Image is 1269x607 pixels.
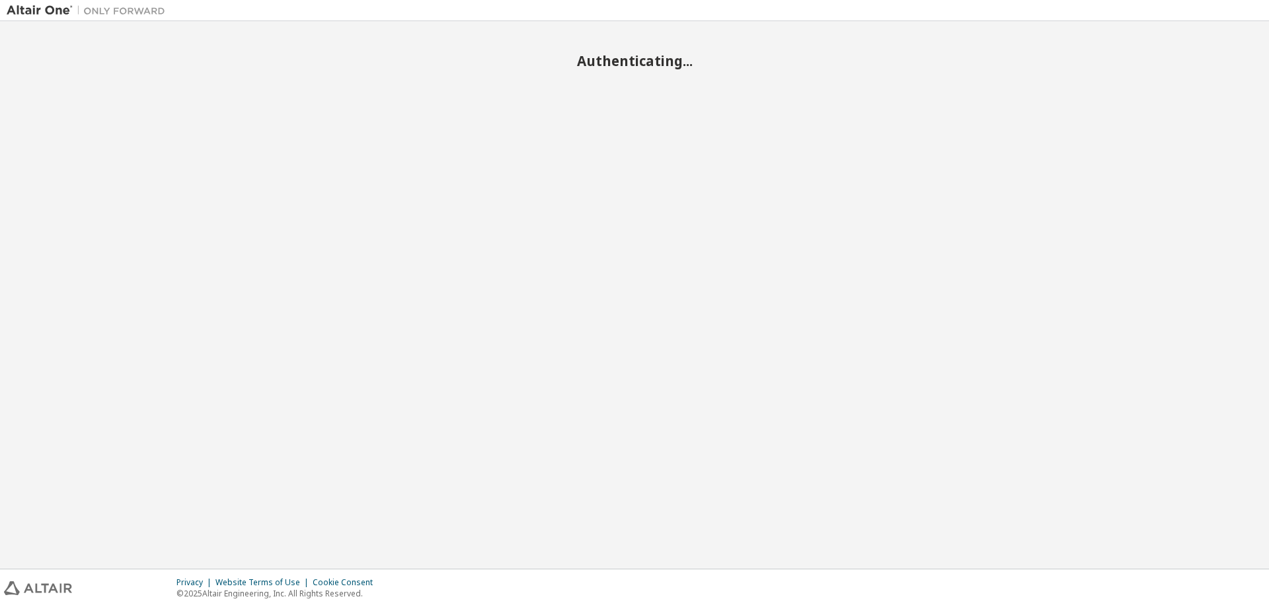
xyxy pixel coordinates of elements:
[4,581,72,595] img: altair_logo.svg
[7,52,1262,69] h2: Authenticating...
[176,577,215,588] div: Privacy
[215,577,313,588] div: Website Terms of Use
[176,588,381,599] p: © 2025 Altair Engineering, Inc. All Rights Reserved.
[7,4,172,17] img: Altair One
[313,577,381,588] div: Cookie Consent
